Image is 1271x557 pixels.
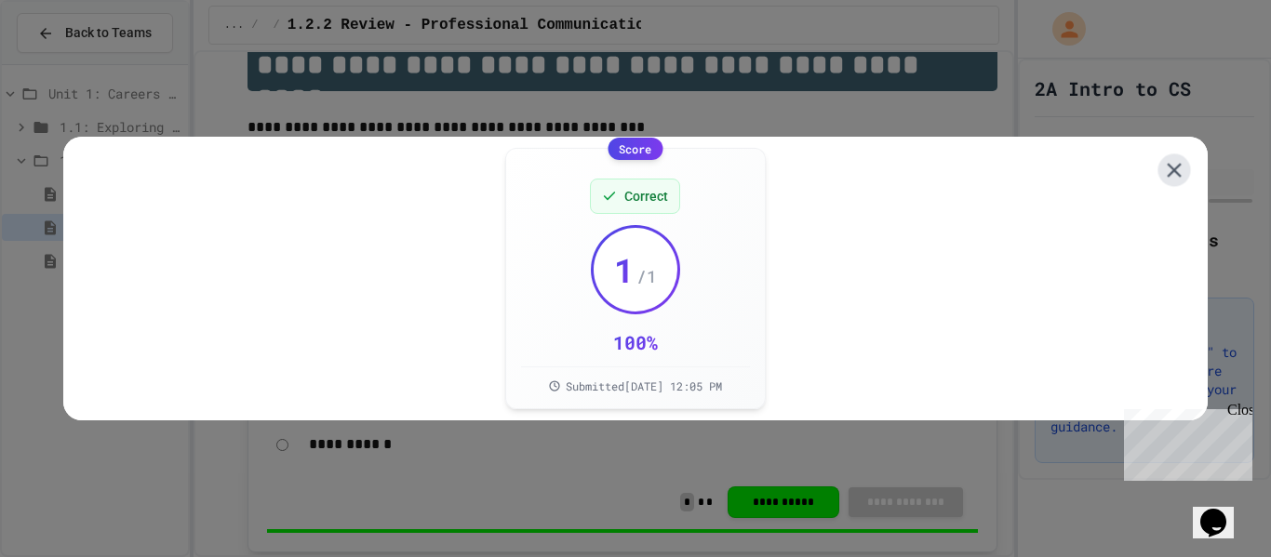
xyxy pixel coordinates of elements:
span: / 1 [636,263,657,289]
div: Score [608,138,662,160]
iframe: chat widget [1193,483,1252,538]
span: Correct [624,187,668,206]
div: 100 % [613,329,658,355]
span: Submitted [DATE] 12:05 PM [566,378,722,393]
span: 1 [614,251,635,288]
iframe: chat widget [1117,402,1252,481]
div: Chat with us now!Close [7,7,128,118]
